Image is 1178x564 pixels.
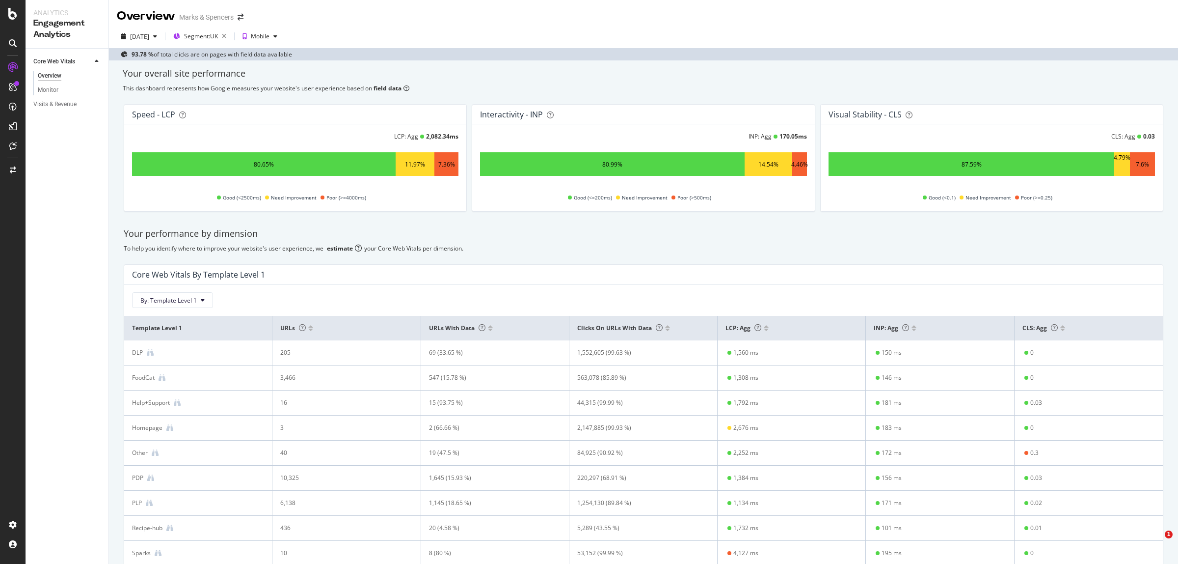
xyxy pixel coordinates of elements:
[33,99,77,110] div: Visits & Revenue
[882,398,902,407] div: 181 ms
[1165,531,1173,538] span: 1
[132,474,143,482] div: PDP
[429,423,548,432] div: 2 (66.66 %)
[130,32,149,41] div: [DATE]
[577,449,696,457] div: 84,925 (90.92 %)
[758,160,778,169] div: 14.54%
[733,474,758,482] div: 1,384 ms
[577,348,696,357] div: 1,552,605 (99.63 %)
[132,348,143,357] div: DLP
[882,474,902,482] div: 156 ms
[124,244,1163,253] div: To help you identify where to improve your website's user experience, we your Core Web Vitals per...
[733,398,758,407] div: 1,792 ms
[280,348,399,357] div: 205
[429,449,548,457] div: 19 (47.5 %)
[132,423,162,432] div: Homepage
[280,524,399,533] div: 436
[1030,549,1034,558] div: 0
[254,160,274,169] div: 80.65%
[123,84,1164,92] div: This dashboard represents how Google measures your website's user experience based on
[429,348,548,357] div: 69 (33.65 %)
[1030,449,1039,457] div: 0.3
[124,227,1163,240] div: Your performance by dimension
[280,324,306,332] span: URLs
[280,373,399,382] div: 3,466
[132,50,154,58] b: 93.78 %
[733,549,758,558] div: 4,127 ms
[179,12,234,22] div: Marks & Spencers
[38,85,102,95] a: Monitor
[733,348,758,357] div: 1,560 ms
[132,50,292,58] div: of total clicks are on pages with field data available
[791,160,808,169] div: 4.46%
[1030,474,1042,482] div: 0.03
[1030,373,1034,382] div: 0
[429,499,548,508] div: 1,145 (18.65 %)
[374,84,402,92] b: field data
[280,549,399,558] div: 10
[394,132,418,141] div: LCP: Agg
[38,71,102,81] a: Overview
[33,8,101,18] div: Analytics
[749,132,772,141] div: INP: Agg
[117,28,161,44] button: [DATE]
[438,160,455,169] div: 7.36%
[132,398,170,407] div: Help+Support
[280,474,399,482] div: 10,325
[1021,192,1052,203] span: Poor (>=0.25)
[132,373,155,382] div: FoodCat
[132,292,213,308] button: By: Template Level 1
[132,449,148,457] div: Other
[602,160,622,169] div: 80.99%
[677,192,711,203] span: Poor (>500ms)
[1030,398,1042,407] div: 0.03
[1030,423,1034,432] div: 0
[1030,499,1042,508] div: 0.02
[117,8,175,25] div: Overview
[874,324,909,332] span: INP: Agg
[962,160,982,169] div: 87.59%
[132,499,142,508] div: PLP
[38,71,61,81] div: Overview
[33,56,92,67] a: Core Web Vitals
[480,110,543,119] div: Interactivity - INP
[577,398,696,407] div: 44,315 (99.99 %)
[733,449,758,457] div: 2,252 ms
[733,499,758,508] div: 1,134 ms
[882,348,902,357] div: 150 ms
[882,549,902,558] div: 195 ms
[882,373,902,382] div: 146 ms
[1030,524,1042,533] div: 0.01
[577,423,696,432] div: 2,147,885 (99.93 %)
[280,398,399,407] div: 16
[1136,160,1149,169] div: 7.6%
[169,28,230,44] button: Segment:UK
[1114,153,1130,175] div: 4.79%
[882,499,902,508] div: 171 ms
[1022,324,1058,332] span: CLS: Agg
[429,373,548,382] div: 547 (15.78 %)
[280,449,399,457] div: 40
[132,549,151,558] div: Sparks
[271,192,317,203] span: Need Improvement
[622,192,668,203] span: Need Improvement
[33,18,101,40] div: Engagement Analytics
[132,524,162,533] div: Recipe-hub
[882,449,902,457] div: 172 ms
[326,192,366,203] span: Poor (>=4000ms)
[280,499,399,508] div: 6,138
[733,373,758,382] div: 1,308 ms
[132,270,265,280] div: Core Web Vitals By Template Level 1
[33,56,75,67] div: Core Web Vitals
[429,324,485,332] span: URLs with data
[140,296,197,305] span: By: Template Level 1
[577,324,663,332] span: Clicks on URLs with data
[280,423,399,432] div: 3
[38,85,58,95] div: Monitor
[577,373,696,382] div: 563,078 (85.89 %)
[1111,132,1135,141] div: CLS: Agg
[429,474,548,482] div: 1,645 (15.93 %)
[882,423,902,432] div: 183 ms
[426,132,458,141] div: 2,082.34 ms
[132,110,175,119] div: Speed - LCP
